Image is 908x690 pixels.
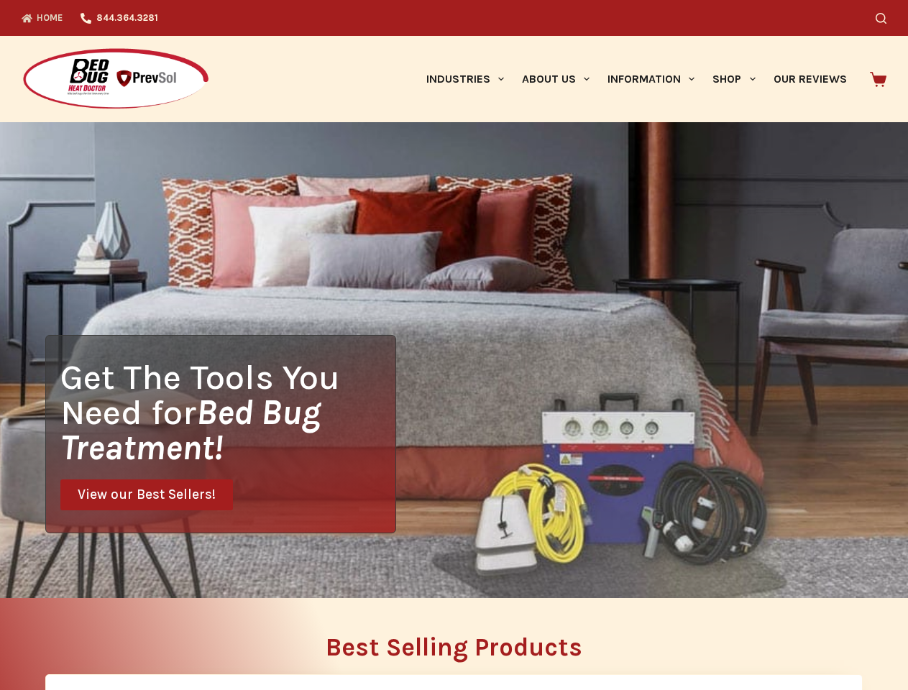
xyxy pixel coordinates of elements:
a: Our Reviews [764,36,856,122]
span: View our Best Sellers! [78,488,216,502]
button: Search [876,13,886,24]
img: Prevsol/Bed Bug Heat Doctor [22,47,210,111]
a: About Us [513,36,598,122]
a: Industries [417,36,513,122]
a: View our Best Sellers! [60,479,233,510]
h1: Get The Tools You Need for [60,359,395,465]
h2: Best Selling Products [45,635,863,660]
a: Information [599,36,704,122]
i: Bed Bug Treatment! [60,392,321,468]
nav: Primary [417,36,856,122]
a: Shop [704,36,764,122]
